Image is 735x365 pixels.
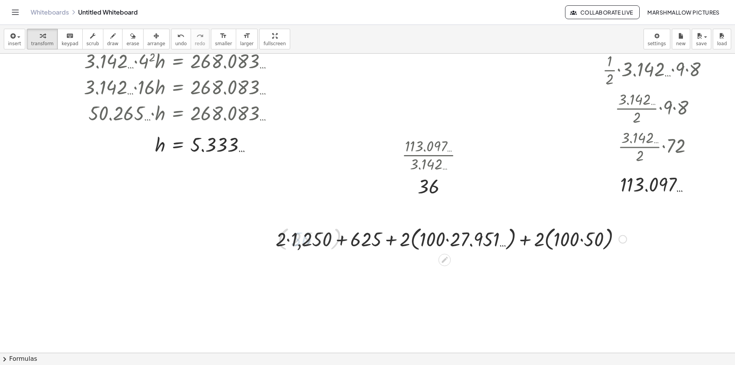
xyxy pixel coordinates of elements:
[240,41,253,46] span: larger
[126,41,139,46] span: erase
[236,29,258,49] button: format_sizelarger
[171,29,191,49] button: undoundo
[27,29,58,49] button: transform
[196,31,204,41] i: redo
[66,31,73,41] i: keyboard
[676,41,686,46] span: new
[215,41,232,46] span: smaller
[438,254,451,266] div: Edit math
[62,41,78,46] span: keypad
[220,31,227,41] i: format_size
[31,41,54,46] span: transform
[648,41,666,46] span: settings
[31,8,69,16] a: Whiteboards
[9,6,21,18] button: Toggle navigation
[647,9,720,16] span: Marshmallow Pictures
[177,31,185,41] i: undo
[195,41,205,46] span: redo
[82,29,103,49] button: scrub
[243,31,250,41] i: format_size
[87,41,99,46] span: scrub
[147,41,165,46] span: arrange
[259,29,290,49] button: fullscreen
[696,41,707,46] span: save
[713,29,731,49] button: load
[122,29,143,49] button: erase
[211,29,236,49] button: format_sizesmaller
[191,29,209,49] button: redoredo
[263,41,286,46] span: fullscreen
[672,29,690,49] button: new
[692,29,711,49] button: save
[572,9,633,16] span: Collaborate Live
[4,29,25,49] button: insert
[57,29,83,49] button: keyboardkeypad
[8,41,21,46] span: insert
[641,5,726,19] button: Marshmallow Pictures
[717,41,727,46] span: load
[175,41,187,46] span: undo
[644,29,670,49] button: settings
[565,5,639,19] button: Collaborate Live
[103,29,123,49] button: draw
[143,29,170,49] button: arrange
[107,41,119,46] span: draw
